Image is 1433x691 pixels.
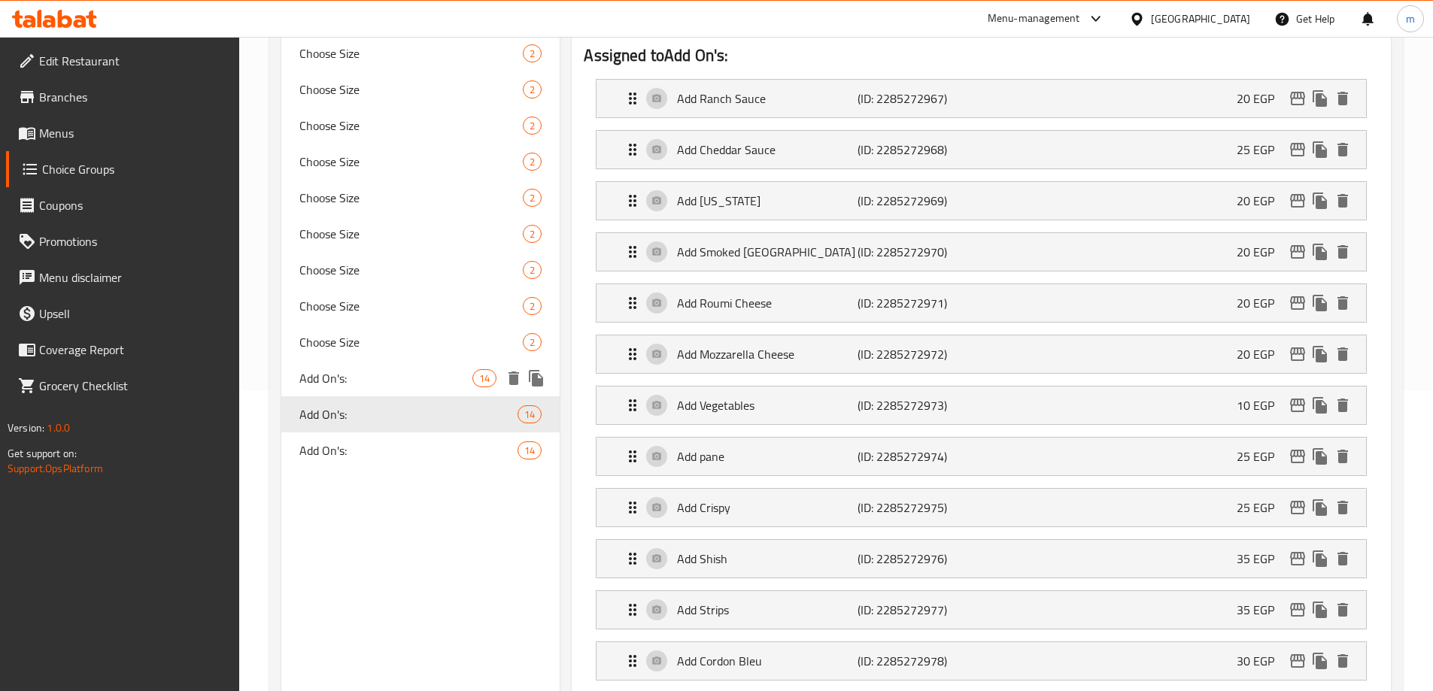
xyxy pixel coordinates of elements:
[1237,652,1286,670] p: 30 EGP
[584,431,1379,482] li: Expand
[1331,343,1354,365] button: delete
[1309,241,1331,263] button: duplicate
[1309,343,1331,365] button: duplicate
[6,332,239,368] a: Coverage Report
[584,329,1379,380] li: Expand
[6,115,239,151] a: Menus
[518,444,541,458] span: 14
[299,333,524,351] span: Choose Size
[1237,141,1286,159] p: 25 EGP
[473,371,496,386] span: 14
[858,345,978,363] p: (ID: 2285272972)
[523,189,542,207] div: Choices
[1237,550,1286,568] p: 35 EGP
[6,79,239,115] a: Branches
[39,196,227,214] span: Coupons
[523,225,542,243] div: Choices
[299,44,524,62] span: Choose Size
[39,305,227,323] span: Upsell
[518,441,542,459] div: Choices
[1331,650,1354,672] button: delete
[1331,87,1354,110] button: delete
[472,369,496,387] div: Choices
[584,124,1379,175] li: Expand
[299,297,524,315] span: Choose Size
[597,335,1366,373] div: Expand
[281,35,560,71] div: Choose Size2
[677,345,857,363] p: Add Mozzarella Cheese
[299,225,524,243] span: Choose Size
[1237,89,1286,108] p: 20 EGP
[1237,447,1286,465] p: 25 EGP
[677,652,857,670] p: Add Cordon Bleu
[518,405,542,423] div: Choices
[858,601,978,619] p: (ID: 2285272977)
[597,182,1366,220] div: Expand
[8,459,103,478] a: Support.OpsPlatform
[1286,547,1309,570] button: edit
[39,341,227,359] span: Coverage Report
[42,160,227,178] span: Choice Groups
[523,333,542,351] div: Choices
[1286,650,1309,672] button: edit
[677,294,857,312] p: Add Roumi Cheese
[1309,547,1331,570] button: duplicate
[6,223,239,259] a: Promotions
[1286,394,1309,417] button: edit
[1286,87,1309,110] button: edit
[677,243,857,261] p: Add Smoked [GEOGRAPHIC_DATA]
[39,88,227,106] span: Branches
[299,117,524,135] span: Choose Size
[1406,11,1415,27] span: m
[1309,599,1331,621] button: duplicate
[1237,243,1286,261] p: 20 EGP
[1331,599,1354,621] button: delete
[858,447,978,465] p: (ID: 2285272974)
[858,294,978,312] p: (ID: 2285272971)
[1331,189,1354,212] button: delete
[299,261,524,279] span: Choose Size
[597,591,1366,629] div: Expand
[281,396,560,432] div: Add On's:14
[597,131,1366,168] div: Expand
[47,418,70,438] span: 1.0.0
[858,89,978,108] p: (ID: 2285272967)
[281,216,560,252] div: Choose Size2
[281,252,560,288] div: Choose Size2
[524,119,541,133] span: 2
[858,192,978,210] p: (ID: 2285272969)
[1286,343,1309,365] button: edit
[584,44,1379,67] h2: Assigned to Add On's:
[6,259,239,295] a: Menu disclaimer
[1331,496,1354,519] button: delete
[39,268,227,286] span: Menu disclaimer
[584,380,1379,431] li: Expand
[6,43,239,79] a: Edit Restaurant
[677,192,857,210] p: Add [US_STATE]
[1286,496,1309,519] button: edit
[858,499,978,517] p: (ID: 2285272975)
[597,233,1366,271] div: Expand
[6,368,239,404] a: Grocery Checklist
[597,80,1366,117] div: Expand
[523,261,542,279] div: Choices
[1309,394,1331,417] button: duplicate
[584,277,1379,329] li: Expand
[39,377,227,395] span: Grocery Checklist
[281,71,560,108] div: Choose Size2
[1237,601,1286,619] p: 35 EGP
[584,635,1379,686] li: Expand
[677,601,857,619] p: Add Strips
[1286,599,1309,621] button: edit
[299,405,518,423] span: Add On's:
[597,642,1366,680] div: Expand
[281,180,560,216] div: Choose Size2
[1286,138,1309,161] button: edit
[524,263,541,277] span: 2
[858,396,978,414] p: (ID: 2285272973)
[1286,445,1309,468] button: edit
[1286,241,1309,263] button: edit
[281,324,560,360] div: Choose Size2
[858,243,978,261] p: (ID: 2285272970)
[858,550,978,568] p: (ID: 2285272976)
